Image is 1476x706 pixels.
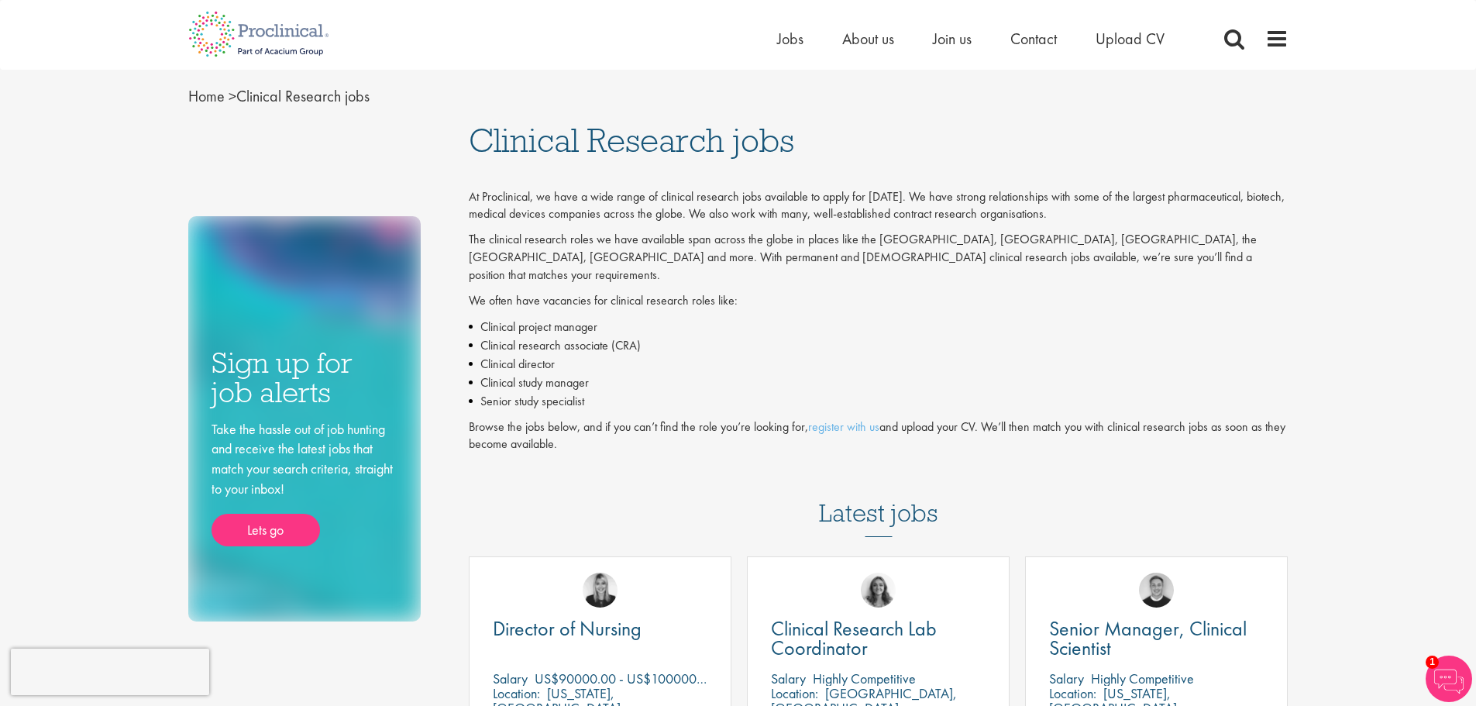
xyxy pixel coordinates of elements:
[777,29,803,49] a: Jobs
[1091,670,1194,687] p: Highly Competitive
[1049,615,1247,661] span: Senior Manager, Clinical Scientist
[469,188,1288,224] p: At Proclinical, we have a wide range of clinical research jobs available to apply for [DATE]. We ...
[819,461,938,537] h3: Latest jobs
[1049,670,1084,687] span: Salary
[1426,656,1472,702] img: Chatbot
[1010,29,1057,49] a: Contact
[535,670,774,687] p: US$90000.00 - US$100000.00 per annum
[813,670,916,687] p: Highly Competitive
[771,615,937,661] span: Clinical Research Lab Coordinator
[842,29,894,49] a: About us
[1049,684,1096,702] span: Location:
[771,670,806,687] span: Salary
[188,86,370,106] span: Clinical Research jobs
[469,336,1288,355] li: Clinical research associate (CRA)
[212,514,320,546] a: Lets go
[493,619,707,639] a: Director of Nursing
[229,86,236,106] span: >
[188,86,225,106] a: breadcrumb link to Home
[493,670,528,687] span: Salary
[212,419,397,547] div: Take the hassle out of job hunting and receive the latest jobs that match your search criteria, s...
[1049,619,1264,658] a: Senior Manager, Clinical Scientist
[933,29,972,49] a: Join us
[583,573,618,608] img: Janelle Jones
[469,231,1288,284] p: The clinical research roles we have available span across the globe in places like the [GEOGRAPHI...
[11,649,209,695] iframe: reCAPTCHA
[771,684,818,702] span: Location:
[1096,29,1165,49] a: Upload CV
[212,348,397,408] h3: Sign up for job alerts
[771,619,986,658] a: Clinical Research Lab Coordinator
[808,418,879,435] a: register with us
[469,318,1288,336] li: Clinical project manager
[493,684,540,702] span: Location:
[1426,656,1439,669] span: 1
[1139,573,1174,608] img: Bo Forsen
[469,292,1288,310] p: We often have vacancies for clinical research roles like:
[469,418,1288,454] p: Browse the jobs below, and if you can’t find the role you’re looking for, and upload your CV. We’...
[469,355,1288,374] li: Clinical director
[469,392,1288,411] li: Senior study specialist
[469,374,1288,392] li: Clinical study manager
[861,573,896,608] img: Jackie Cerchio
[493,615,642,642] span: Director of Nursing
[469,119,794,161] span: Clinical Research jobs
